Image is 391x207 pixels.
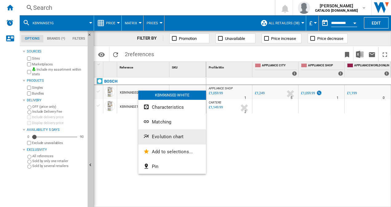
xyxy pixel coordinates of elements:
span: Pin [152,164,158,169]
button: Matching [138,115,206,129]
div: KBN96NSE0 WHITE [138,91,206,100]
span: Matching [152,119,171,125]
button: Characteristics [138,100,206,115]
button: Evolution chart [138,129,206,144]
span: Characteristics [152,104,184,110]
button: Pin... [138,159,206,174]
span: Evolution chart [152,134,184,139]
button: Add to selections... [138,144,206,159]
span: Add to selections... [152,149,193,154]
